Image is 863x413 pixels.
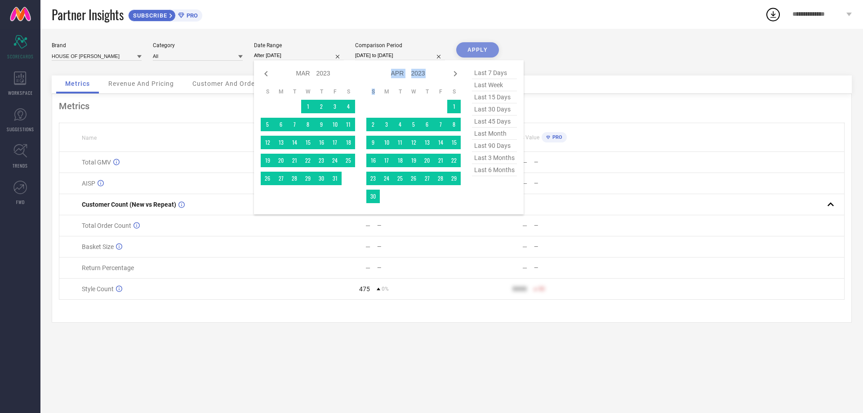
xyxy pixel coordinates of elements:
div: — [534,159,608,165]
div: Comparison Period [355,42,445,49]
td: Thu Mar 16 2023 [315,136,328,149]
td: Fri Mar 10 2023 [328,118,342,131]
div: — [522,180,527,187]
th: Wednesday [407,88,420,95]
div: Next month [450,68,461,79]
div: 475 [359,285,370,293]
input: Select comparison period [355,51,445,60]
span: Return Percentage [82,264,134,271]
div: Open download list [765,6,781,22]
td: Thu Apr 20 2023 [420,154,434,167]
span: PRO [184,12,198,19]
td: Wed Mar 01 2023 [301,100,315,113]
td: Wed Apr 19 2023 [407,154,420,167]
td: Sat Apr 01 2023 [447,100,461,113]
td: Tue Apr 18 2023 [393,154,407,167]
div: — [534,180,608,187]
td: Wed Apr 12 2023 [407,136,420,149]
div: — [522,222,527,229]
td: Sun Mar 05 2023 [261,118,274,131]
div: — [365,264,370,271]
div: Metrics [59,101,845,111]
th: Wednesday [301,88,315,95]
td: Mon Mar 13 2023 [274,136,288,149]
td: Sat Apr 29 2023 [447,172,461,185]
td: Sun Mar 12 2023 [261,136,274,149]
td: Sun Apr 09 2023 [366,136,380,149]
td: Sat Mar 18 2023 [342,136,355,149]
td: Fri Apr 28 2023 [434,172,447,185]
td: Fri Mar 03 2023 [328,100,342,113]
span: 50 [538,286,545,292]
div: — [377,265,451,271]
span: Name [82,135,97,141]
span: SCORECARDS [7,53,34,60]
td: Sun Mar 26 2023 [261,172,274,185]
td: Sat Apr 15 2023 [447,136,461,149]
th: Tuesday [288,88,301,95]
div: Date Range [254,42,344,49]
span: last 7 days [472,67,517,79]
td: Thu Mar 09 2023 [315,118,328,131]
td: Wed Mar 22 2023 [301,154,315,167]
span: last 3 months [472,152,517,164]
td: Thu Apr 06 2023 [420,118,434,131]
td: Fri Apr 14 2023 [434,136,447,149]
span: last month [472,128,517,140]
td: Sat Apr 08 2023 [447,118,461,131]
td: Tue Mar 21 2023 [288,154,301,167]
div: Category [153,42,243,49]
td: Wed Apr 05 2023 [407,118,420,131]
th: Saturday [342,88,355,95]
td: Thu Apr 27 2023 [420,172,434,185]
td: Mon Apr 24 2023 [380,172,393,185]
span: Partner Insights [52,5,124,24]
a: SUBSCRIBEPRO [128,7,202,22]
th: Monday [380,88,393,95]
span: Metrics [65,80,90,87]
td: Wed Apr 26 2023 [407,172,420,185]
th: Thursday [315,88,328,95]
td: Tue Mar 14 2023 [288,136,301,149]
td: Wed Mar 08 2023 [301,118,315,131]
td: Thu Apr 13 2023 [420,136,434,149]
td: Sat Apr 22 2023 [447,154,461,167]
td: Fri Mar 31 2023 [328,172,342,185]
span: SUGGESTIONS [7,126,34,133]
td: Tue Apr 04 2023 [393,118,407,131]
span: last week [472,79,517,91]
td: Mon Mar 06 2023 [274,118,288,131]
th: Thursday [420,88,434,95]
td: Sun Apr 23 2023 [366,172,380,185]
td: Thu Mar 30 2023 [315,172,328,185]
td: Mon Mar 20 2023 [274,154,288,167]
td: Mon Apr 17 2023 [380,154,393,167]
div: — [534,244,608,250]
div: — [365,222,370,229]
input: Select date range [254,51,344,60]
th: Sunday [366,88,380,95]
span: WORKSPACE [8,89,33,96]
td: Fri Mar 17 2023 [328,136,342,149]
td: Fri Apr 07 2023 [434,118,447,131]
span: last 45 days [472,115,517,128]
div: — [377,222,451,229]
div: 9999 [512,285,527,293]
span: Revenue And Pricing [108,80,174,87]
td: Sun Apr 30 2023 [366,190,380,203]
span: Basket Size [82,243,114,250]
span: Style Count [82,285,114,293]
span: Customer Count (New vs Repeat) [82,201,176,208]
td: Mon Apr 10 2023 [380,136,393,149]
div: — [534,222,608,229]
td: Sat Mar 11 2023 [342,118,355,131]
td: Sat Mar 25 2023 [342,154,355,167]
th: Friday [328,88,342,95]
div: — [522,243,527,250]
span: TRENDS [13,162,28,169]
th: Saturday [447,88,461,95]
span: last 30 days [472,103,517,115]
td: Tue Mar 07 2023 [288,118,301,131]
span: FWD [16,199,25,205]
th: Monday [274,88,288,95]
